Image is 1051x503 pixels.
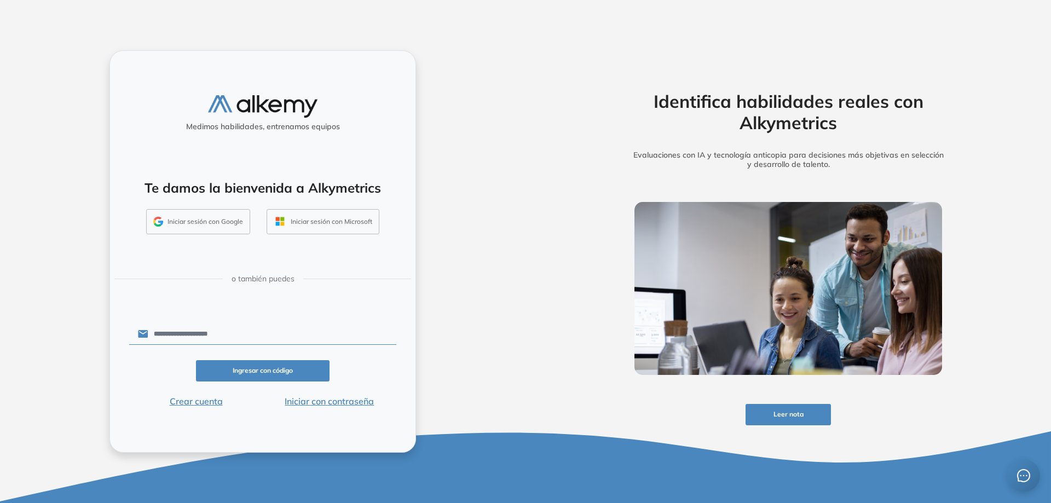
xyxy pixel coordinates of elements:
[1017,469,1030,482] span: message
[746,404,831,425] button: Leer nota
[114,122,411,131] h5: Medimos habilidades, entrenamos equipos
[153,217,163,227] img: GMAIL_ICON
[267,209,379,234] button: Iniciar sesión con Microsoft
[617,151,959,169] h5: Evaluaciones con IA y tecnología anticopia para decisiones más objetivas en selección y desarroll...
[196,360,330,381] button: Ingresar con código
[263,395,396,408] button: Iniciar con contraseña
[208,95,317,118] img: logo-alkemy
[124,180,401,196] h4: Te damos la bienvenida a Alkymetrics
[274,215,286,228] img: OUTLOOK_ICON
[617,91,959,133] h2: Identifica habilidades reales con Alkymetrics
[232,273,294,285] span: o también puedes
[634,202,942,375] img: img-more-info
[129,395,263,408] button: Crear cuenta
[146,209,250,234] button: Iniciar sesión con Google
